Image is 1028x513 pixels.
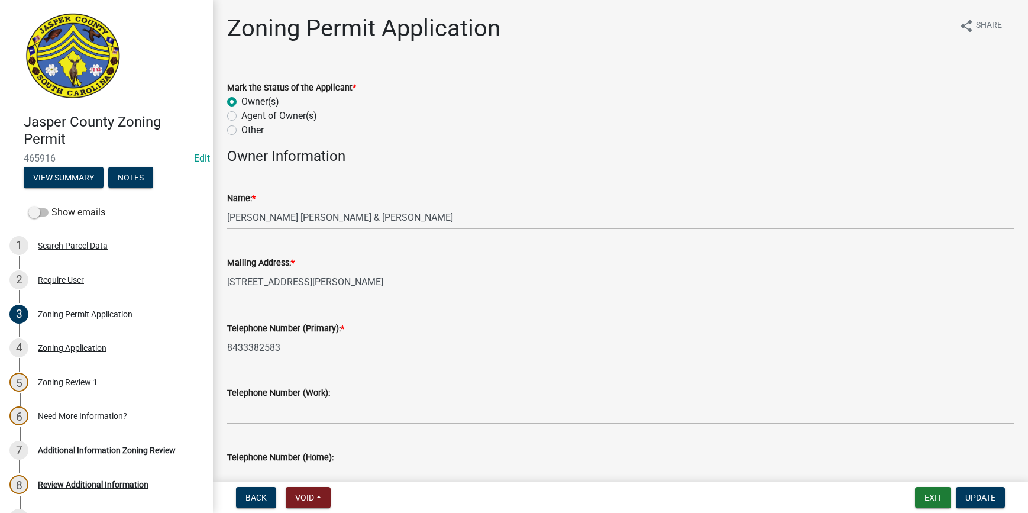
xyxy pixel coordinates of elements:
div: 3 [9,305,28,324]
span: Update [965,493,995,502]
img: Jasper County, South Carolina [24,12,122,101]
label: Telephone Number (Primary): [227,325,344,333]
div: 7 [9,441,28,460]
span: 465916 [24,153,189,164]
label: Name: [227,195,256,203]
button: Void [286,487,331,508]
h4: Jasper County Zoning Permit [24,114,203,148]
label: Mark the Status of the Applicant [227,84,356,92]
div: 4 [9,338,28,357]
div: 8 [9,475,28,494]
div: 1 [9,236,28,255]
h4: Owner Information [227,148,1014,165]
div: Zoning Permit Application [38,310,132,318]
a: Edit [194,153,210,164]
wm-modal-confirm: Notes [108,173,153,183]
label: Other [241,123,264,137]
button: Back [236,487,276,508]
wm-modal-confirm: Summary [24,173,104,183]
h1: Zoning Permit Application [227,14,500,43]
div: 5 [9,373,28,392]
wm-modal-confirm: Edit Application Number [194,153,210,164]
i: share [959,19,974,33]
label: Telephone Number (Home): [227,454,334,462]
button: View Summary [24,167,104,188]
div: Need More Information? [38,412,127,420]
button: Notes [108,167,153,188]
label: Telephone Number (Work): [227,389,330,398]
div: 6 [9,406,28,425]
span: Back [245,493,267,502]
div: Additional Information Zoning Review [38,446,176,454]
label: Mailing Address: [227,259,295,267]
button: shareShare [950,14,1011,37]
div: Require User [38,276,84,284]
div: 2 [9,270,28,289]
div: Review Additional Information [38,480,148,489]
div: Search Parcel Data [38,241,108,250]
div: Zoning Application [38,344,106,352]
span: Void [295,493,314,502]
div: Zoning Review 1 [38,378,98,386]
label: Show emails [28,205,105,220]
label: Agent of Owner(s) [241,109,317,123]
label: Owner(s) [241,95,279,109]
span: Share [976,19,1002,33]
button: Exit [915,487,951,508]
button: Update [956,487,1005,508]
